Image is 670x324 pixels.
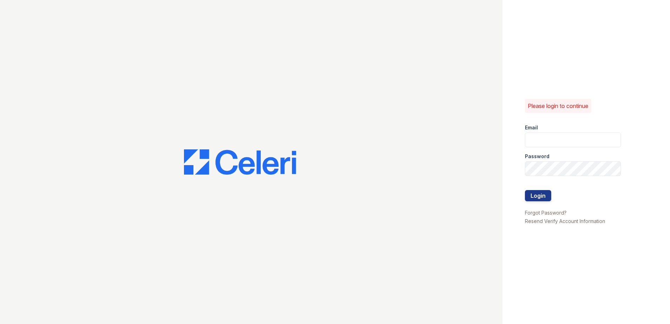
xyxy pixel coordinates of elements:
label: Email [525,124,538,131]
button: Login [525,190,551,201]
a: Resend Verify Account Information [525,218,605,224]
p: Please login to continue [528,102,588,110]
img: CE_Logo_Blue-a8612792a0a2168367f1c8372b55b34899dd931a85d93a1a3d3e32e68fde9ad4.png [184,149,296,175]
a: Forgot Password? [525,210,567,216]
label: Password [525,153,549,160]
